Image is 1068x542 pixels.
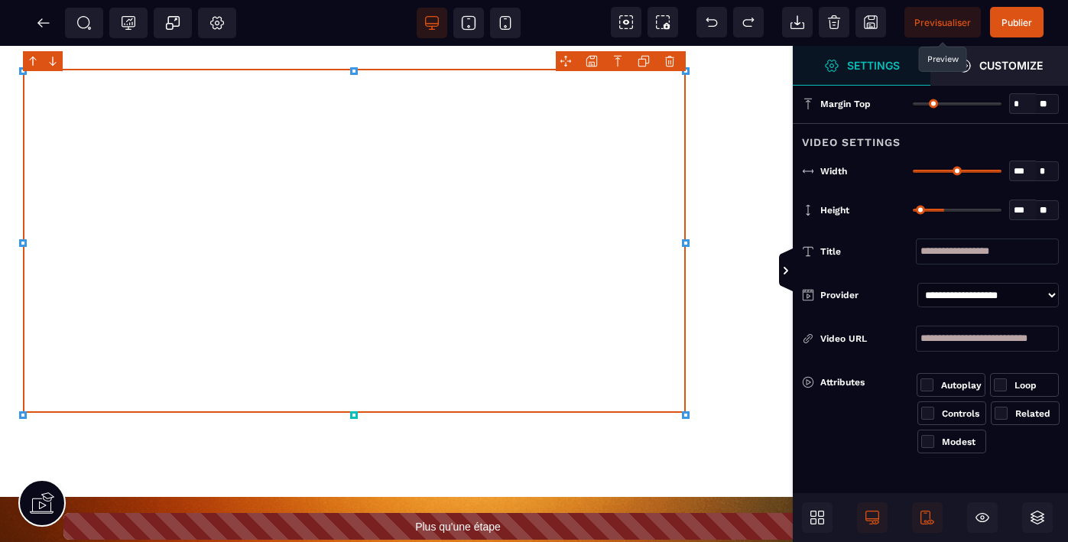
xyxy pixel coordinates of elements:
span: Desktop Only [857,502,888,533]
span: Previsualiser [914,17,971,28]
span: Tracking [121,15,136,31]
span: SEO [76,15,92,31]
text: Plus qu'une étape [415,475,501,487]
span: Margin Top [820,98,871,110]
span: View components [611,7,641,37]
div: Provider [820,287,911,303]
span: Publier [1001,17,1032,28]
span: Width [820,165,847,177]
div: Title [820,244,916,259]
span: Open Style Manager [930,46,1068,86]
div: Video URL [820,331,916,346]
span: Height [820,204,849,216]
span: Hide/Show Block [967,502,998,533]
strong: Customize [979,60,1043,71]
span: Screenshot [648,7,678,37]
div: Related [1015,406,1056,421]
div: Attributes [802,373,917,391]
div: Video de bienvenue [23,23,686,367]
div: Video Settings [793,123,1068,151]
div: Loop [1014,378,1055,393]
span: Settings [793,46,930,86]
span: Popup [165,15,180,31]
span: Mobile Only [912,502,943,533]
span: Setting Body [209,15,225,31]
span: Open Layers [1022,502,1053,533]
strong: Settings [847,60,900,71]
div: Modest [942,434,982,450]
span: Open Blocks [802,502,833,533]
span: Preview [904,7,981,37]
div: Controls [942,406,982,421]
div: Autoplay [941,378,982,393]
